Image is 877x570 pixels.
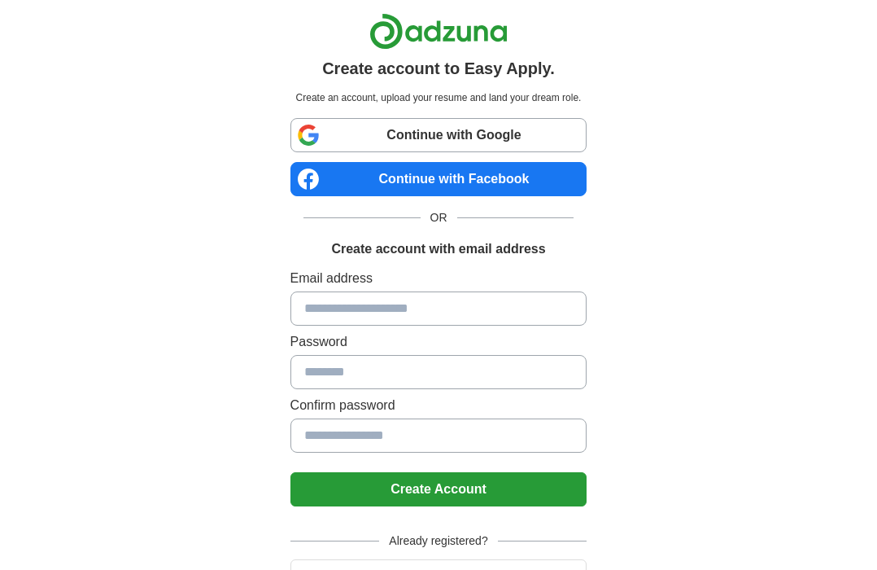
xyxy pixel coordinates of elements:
[369,13,508,50] img: Adzuna logo
[421,209,457,226] span: OR
[294,90,584,105] p: Create an account, upload your resume and land your dream role.
[290,269,587,288] label: Email address
[331,239,545,259] h1: Create account with email address
[322,56,555,81] h1: Create account to Easy Apply.
[290,472,587,506] button: Create Account
[290,162,587,196] a: Continue with Facebook
[290,332,587,352] label: Password
[290,396,587,415] label: Confirm password
[290,118,587,152] a: Continue with Google
[379,533,497,550] span: Already registered?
